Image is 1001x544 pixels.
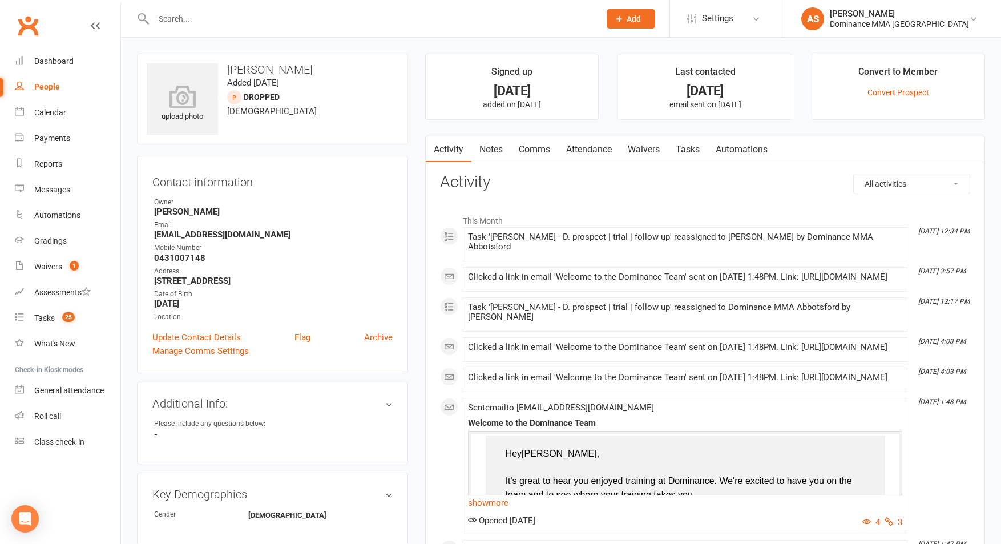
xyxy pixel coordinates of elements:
[15,203,120,228] a: Automations
[506,449,522,458] span: Hey
[154,509,248,520] div: Gender
[597,449,599,458] span: ,
[885,515,902,529] button: 3
[629,85,781,97] div: [DATE]
[152,344,249,358] a: Manage Comms Settings
[154,418,265,429] div: Please include any questions below:
[154,207,393,217] strong: [PERSON_NAME]
[34,339,75,348] div: What's New
[154,276,393,286] strong: [STREET_ADDRESS]
[34,211,80,220] div: Automations
[830,19,969,29] div: Dominance MMA [GEOGRAPHIC_DATA]
[154,299,393,309] strong: [DATE]
[867,88,929,97] a: Convert Prospect
[34,108,66,117] div: Calendar
[150,11,592,27] input: Search...
[15,177,120,203] a: Messages
[70,261,79,271] span: 1
[918,227,970,235] i: [DATE] 12:34 PM
[468,495,902,511] a: show more
[436,100,588,109] p: added on [DATE]
[152,171,393,188] h3: Contact information
[15,280,120,305] a: Assessments
[152,397,393,410] h3: Additional Info:
[506,476,852,499] span: It's great to hear you enjoyed training at Dominance. We're excited to have you on the team and t...
[15,429,120,455] a: Class kiosk mode
[244,92,280,102] span: DROPPED
[34,313,55,323] div: Tasks
[468,342,902,352] div: Clicked a link in email 'Welcome to the Dominance Team' sent on [DATE] 1:48PM. Link: [URL][DOMAIN...
[34,288,91,297] div: Assessments
[436,85,588,97] div: [DATE]
[440,209,970,227] li: This Month
[154,429,393,440] strong: -
[34,386,104,395] div: General attendance
[918,398,966,406] i: [DATE] 1:48 PM
[468,303,902,322] div: Task '[PERSON_NAME] - D. prospect | trial | follow up' reassigned to Dominance MMA Abbotsford by ...
[34,262,62,271] div: Waivers
[15,254,120,280] a: Waivers 1
[15,404,120,429] a: Roll call
[468,232,902,252] div: Task '[PERSON_NAME] - D. prospect | trial | follow up' reassigned to [PERSON_NAME] by Dominance M...
[154,229,393,240] strong: [EMAIL_ADDRESS][DOMAIN_NAME]
[15,228,120,254] a: Gradings
[440,174,970,191] h3: Activity
[468,515,535,526] span: Opened [DATE]
[918,368,966,376] i: [DATE] 4:03 PM
[364,331,393,344] a: Archive
[154,243,393,253] div: Mobile Number
[15,331,120,357] a: What's New
[147,85,218,123] div: upload photo
[862,515,880,529] button: 4
[468,418,902,428] div: Welcome to the Dominance Team
[708,136,776,163] a: Automations
[607,9,655,29] button: Add
[34,57,74,66] div: Dashboard
[918,337,966,345] i: [DATE] 4:03 PM
[468,373,902,382] div: Clicked a link in email 'Welcome to the Dominance Team' sent on [DATE] 1:48PM. Link: [URL][DOMAIN...
[34,412,61,421] div: Roll call
[627,14,641,23] span: Add
[491,65,532,85] div: Signed up
[14,11,42,40] a: Clubworx
[34,185,70,194] div: Messages
[154,312,393,323] div: Location
[154,253,393,263] strong: 0431007148
[248,511,326,519] strong: [DEMOGRAPHIC_DATA]
[675,65,736,85] div: Last contacted
[15,305,120,331] a: Tasks 25
[147,63,398,76] h3: [PERSON_NAME]
[426,136,471,163] a: Activity
[11,505,39,533] div: Open Intercom Messenger
[918,297,970,305] i: [DATE] 12:17 PM
[152,331,241,344] a: Update Contact Details
[468,402,654,413] span: Sent email to [EMAIL_ADDRESS][DOMAIN_NAME]
[227,78,279,88] time: Added [DATE]
[15,74,120,100] a: People
[918,267,966,275] i: [DATE] 3:57 PM
[522,449,597,458] span: [PERSON_NAME]
[801,7,824,30] div: AS
[227,106,317,116] span: [DEMOGRAPHIC_DATA]
[34,134,70,143] div: Payments
[34,82,60,91] div: People
[830,9,969,19] div: [PERSON_NAME]
[15,126,120,151] a: Payments
[702,6,733,31] span: Settings
[15,151,120,177] a: Reports
[471,136,511,163] a: Notes
[34,437,84,446] div: Class check-in
[15,378,120,404] a: General attendance kiosk mode
[629,100,781,109] p: email sent on [DATE]
[154,266,393,277] div: Address
[34,159,62,168] div: Reports
[468,272,902,282] div: Clicked a link in email 'Welcome to the Dominance Team' sent on [DATE] 1:48PM. Link: [URL][DOMAIN...
[558,136,620,163] a: Attendance
[154,197,393,208] div: Owner
[620,136,668,163] a: Waivers
[15,100,120,126] a: Calendar
[62,312,75,322] span: 25
[294,331,310,344] a: Flag
[154,289,393,300] div: Date of Birth
[152,488,393,501] h3: Key Demographics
